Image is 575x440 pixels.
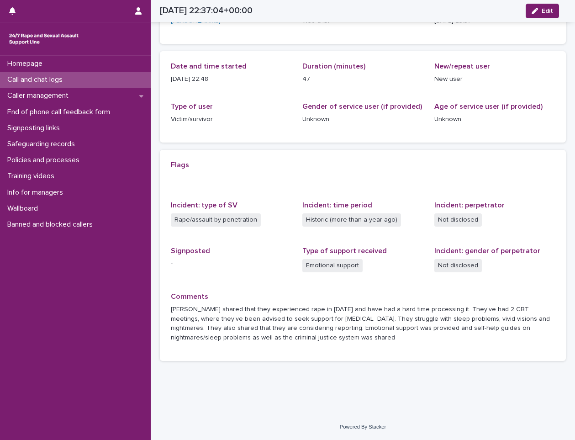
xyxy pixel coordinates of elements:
[302,247,387,254] span: Type of support received
[4,204,45,213] p: Wallboard
[434,74,555,84] p: New user
[302,74,423,84] p: 47
[542,8,553,14] span: Edit
[4,59,50,68] p: Homepage
[4,108,117,117] p: End of phone call feedback form
[434,115,555,124] p: Unknown
[4,220,100,229] p: Banned and blocked callers
[4,156,87,164] p: Policies and processes
[171,173,555,183] p: -
[526,4,559,18] button: Edit
[4,91,76,100] p: Caller management
[434,103,543,110] span: Age of service user (if provided)
[171,201,237,209] span: Incident: type of SV
[434,247,540,254] span: Incident: gender of perpetrator
[4,172,62,180] p: Training videos
[160,5,253,16] h2: [DATE] 22:37:04+00:00
[171,74,291,84] p: [DATE] 22:48
[171,259,291,269] p: -
[171,115,291,124] p: Victim/survivor
[171,293,208,300] span: Comments
[171,213,261,227] span: Rape/assault by penetration
[171,161,189,169] span: Flags
[302,213,401,227] span: Historic (more than a year ago)
[434,201,505,209] span: Incident: perpetrator
[171,247,210,254] span: Signposted
[302,115,423,124] p: Unknown
[4,124,67,133] p: Signposting links
[302,63,365,70] span: Duration (minutes)
[434,259,482,272] span: Not disclosed
[4,188,70,197] p: Info for managers
[4,75,70,84] p: Call and chat logs
[302,259,363,272] span: Emotional support
[434,63,490,70] span: New/repeat user
[171,63,247,70] span: Date and time started
[302,201,372,209] span: Incident: time period
[4,140,82,148] p: Safeguarding records
[434,213,482,227] span: Not disclosed
[7,30,80,48] img: rhQMoQhaT3yELyF149Cw
[302,103,422,110] span: Gender of service user (if provided)
[340,424,386,429] a: Powered By Stacker
[171,103,213,110] span: Type of user
[171,305,555,343] p: [PERSON_NAME] shared that they experienced rape in [DATE] and have had a hard time processing it....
